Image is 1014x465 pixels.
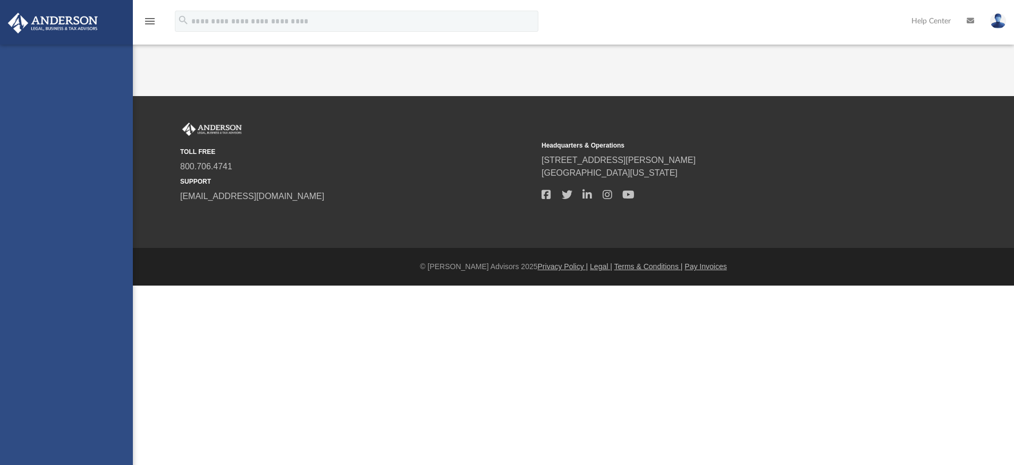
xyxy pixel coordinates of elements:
small: SUPPORT [180,177,534,186]
i: search [178,14,189,26]
div: © [PERSON_NAME] Advisors 2025 [133,261,1014,272]
a: Legal | [590,262,612,271]
a: Pay Invoices [685,262,726,271]
a: [STREET_ADDRESS][PERSON_NAME] [542,156,696,165]
img: Anderson Advisors Platinum Portal [5,13,101,33]
i: menu [143,15,156,28]
small: TOLL FREE [180,147,534,157]
a: 800.706.4741 [180,162,232,171]
a: Privacy Policy | [538,262,588,271]
a: menu [143,20,156,28]
a: Terms & Conditions | [614,262,683,271]
img: User Pic [990,13,1006,29]
a: [EMAIL_ADDRESS][DOMAIN_NAME] [180,192,324,201]
a: [GEOGRAPHIC_DATA][US_STATE] [542,168,678,177]
small: Headquarters & Operations [542,141,895,150]
img: Anderson Advisors Platinum Portal [180,123,244,136]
